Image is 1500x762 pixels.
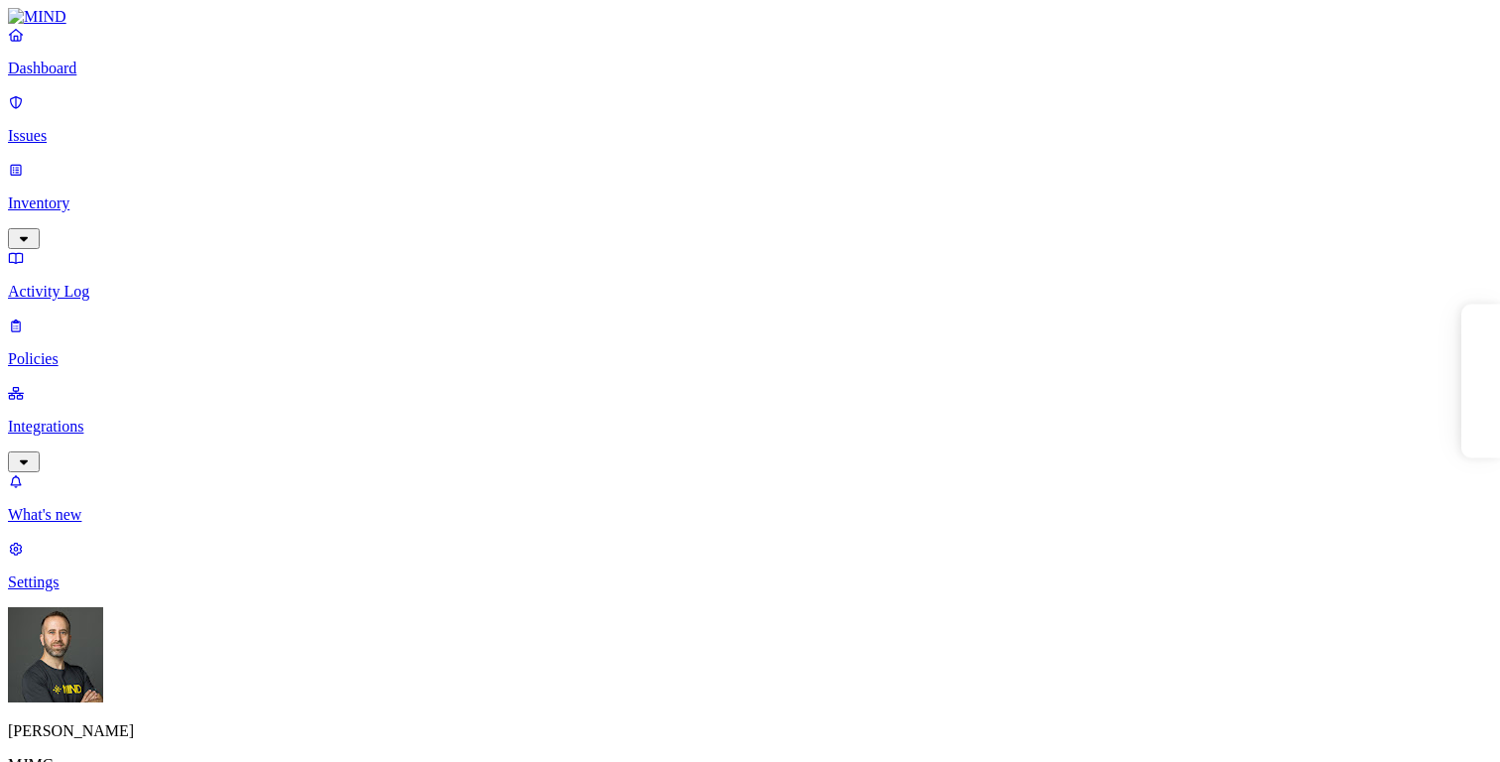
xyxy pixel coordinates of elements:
[8,350,1492,368] p: Policies
[8,573,1492,591] p: Settings
[8,283,1492,301] p: Activity Log
[8,418,1492,436] p: Integrations
[8,607,103,702] img: Tom Mayblum
[8,317,1492,368] a: Policies
[8,506,1492,524] p: What's new
[8,8,1492,26] a: MIND
[8,472,1492,524] a: What's new
[8,60,1492,77] p: Dashboard
[8,384,1492,469] a: Integrations
[8,722,1492,740] p: [PERSON_NAME]
[8,93,1492,145] a: Issues
[8,26,1492,77] a: Dashboard
[8,8,66,26] img: MIND
[8,540,1492,591] a: Settings
[8,194,1492,212] p: Inventory
[8,249,1492,301] a: Activity Log
[8,161,1492,246] a: Inventory
[8,127,1492,145] p: Issues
